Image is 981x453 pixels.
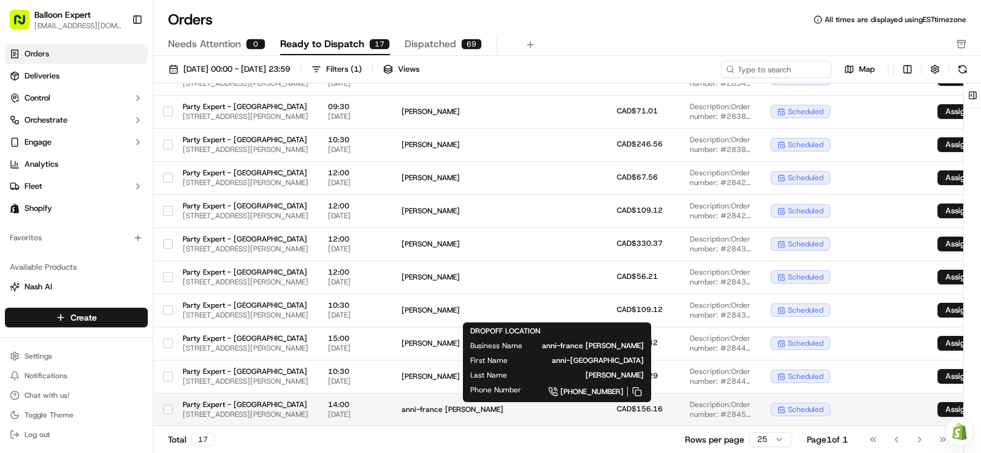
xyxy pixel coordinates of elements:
[10,204,20,213] img: Shopify logo
[402,239,521,249] span: [PERSON_NAME]
[5,228,148,248] div: Favorites
[690,135,751,154] span: Description: Order number: #28388 for [PERSON_NAME]
[328,409,382,419] span: [DATE]
[690,267,751,287] span: Description: Order number: #28434 for [PERSON_NAME]
[402,173,521,183] span: [PERSON_NAME]
[25,371,67,381] span: Notifications
[402,405,521,414] span: anni-france [PERSON_NAME]
[690,400,751,419] span: Description: Order number: #28454 for anni-france [PERSON_NAME]
[10,281,143,292] a: Nash AI
[5,308,148,327] button: Create
[25,410,74,420] span: Toggle Theme
[369,39,390,50] div: 17
[25,281,52,292] span: Nash AI
[5,88,148,108] button: Control
[470,356,508,365] span: First Name
[183,135,308,145] span: Party Expert - [GEOGRAPHIC_DATA]
[398,64,419,75] span: Views
[328,343,382,353] span: [DATE]
[402,140,521,150] span: [PERSON_NAME]
[617,404,663,414] span: CAD$156.16
[402,305,521,315] span: [PERSON_NAME]
[328,178,382,188] span: [DATE]
[34,21,122,31] span: [EMAIL_ADDRESS][DOMAIN_NAME]
[328,267,382,277] span: 12:00
[25,191,34,200] img: 1736555255976-a54dd68f-1ca7-489b-9aae-adbdc363a1c4
[470,326,540,336] span: DROPOFF LOCATION
[690,102,751,121] span: Description: Order number: #28386 for [PERSON_NAME]
[183,333,308,343] span: Party Expert - [GEOGRAPHIC_DATA]
[25,203,52,214] span: Shopify
[34,9,91,21] button: Balloon Expert
[402,206,521,216] span: [PERSON_NAME]
[25,70,59,82] span: Deliveries
[690,168,751,188] span: Description: Order number: #28424 for [PERSON_NAME]
[690,367,751,386] span: Description: Order number: #28449 for [PERSON_NAME]
[116,241,197,253] span: API Documentation
[351,64,362,75] span: ( 1 )
[5,387,148,404] button: Chat with us!
[328,333,382,343] span: 15:00
[5,277,148,297] button: Nash AI
[402,338,521,348] span: [PERSON_NAME]
[183,178,308,188] span: [STREET_ADDRESS][PERSON_NAME]
[788,173,823,183] span: scheduled
[617,106,658,116] span: CAD$71.01
[326,64,362,75] div: Filters
[183,78,308,88] span: [STREET_ADDRESS][PERSON_NAME]
[617,205,663,215] span: CAD$109.12
[5,257,148,277] div: Available Products
[25,48,49,59] span: Orders
[183,234,308,244] span: Party Expert - [GEOGRAPHIC_DATA]
[183,400,308,409] span: Party Expert - [GEOGRAPHIC_DATA]
[328,400,382,409] span: 14:00
[405,37,456,51] span: Dispatched
[461,39,482,50] div: 69
[788,107,823,116] span: scheduled
[183,112,308,121] span: [STREET_ADDRESS][PERSON_NAME]
[71,311,97,324] span: Create
[690,333,751,353] span: Description: Order number: #28445 for [PERSON_NAME]
[183,244,308,254] span: [STREET_ADDRESS][PERSON_NAME]
[617,305,663,314] span: CAD$109.12
[328,135,382,145] span: 10:30
[378,61,425,78] button: Views
[617,272,658,281] span: CAD$56.21
[690,201,751,221] span: Description: Order number: #28429 for [PERSON_NAME]
[7,236,99,258] a: 📗Knowledge Base
[183,409,308,419] span: [STREET_ADDRESS][PERSON_NAME]
[328,201,382,211] span: 12:00
[5,154,148,174] a: Analytics
[328,277,382,287] span: [DATE]
[306,61,367,78] button: Filters(1)
[402,371,521,381] span: [PERSON_NAME]
[183,310,308,320] span: [STREET_ADDRESS][PERSON_NAME]
[25,181,42,192] span: Fleet
[5,426,148,443] button: Log out
[25,390,69,400] span: Chat with us!
[788,140,823,150] span: scheduled
[859,64,875,75] span: Map
[617,172,658,182] span: CAD$67.56
[280,37,364,51] span: Ready to Dispatch
[12,117,34,139] img: 1736555255976-a54dd68f-1ca7-489b-9aae-adbdc363a1c4
[328,244,382,254] span: [DATE]
[5,110,148,130] button: Orchestrate
[12,49,223,69] p: Welcome 👋
[328,211,382,221] span: [DATE]
[99,236,202,258] a: 💻API Documentation
[470,370,507,380] span: Last Name
[328,234,382,244] span: 12:00
[836,62,883,77] button: Map
[470,341,522,351] span: Business Name
[183,201,308,211] span: Party Expert - [GEOGRAPHIC_DATA]
[685,433,744,446] p: Rows per page
[25,137,52,148] span: Engage
[55,117,201,129] div: Start new chat
[183,376,308,386] span: [STREET_ADDRESS][PERSON_NAME]
[168,433,215,446] div: Total
[168,37,241,51] span: Needs Attention
[55,129,169,139] div: We're available if you need us!
[183,367,308,376] span: Party Expert - [GEOGRAPHIC_DATA]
